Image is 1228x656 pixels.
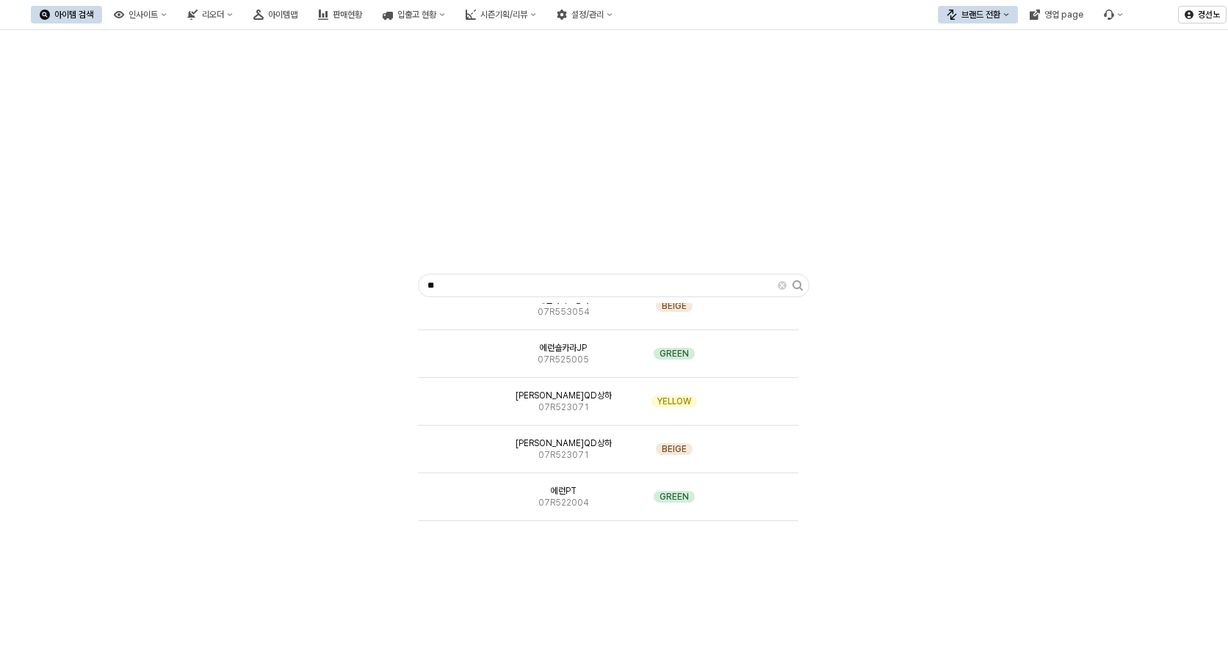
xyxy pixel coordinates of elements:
div: 아이템맵 [268,10,297,20]
div: 설정/관리 [571,10,604,20]
div: 영업 page [1044,10,1083,20]
button: Clear [778,281,787,290]
span: YELLOW [657,396,691,407]
div: 브랜드 전환 [961,10,1000,20]
button: 아이템맵 [245,6,306,23]
span: 07R523071 [538,401,589,413]
div: 리오더 [202,10,224,20]
div: 판매현황 [333,10,362,20]
span: BEIGE [662,300,687,312]
p: 경선노 [1198,9,1220,21]
button: 영업 page [1021,6,1092,23]
button: 시즌기획/리뷰 [457,6,545,23]
span: [PERSON_NAME]QD상하 [516,437,612,449]
div: 아이템 검색 [54,10,93,20]
span: 07R523071 [538,449,589,461]
span: 07R553054 [538,306,590,318]
button: 아이템 검색 [31,6,102,23]
button: 브랜드 전환 [938,6,1018,23]
div: 인사이트 [129,10,158,20]
span: 07R522004 [538,497,589,509]
span: BEIGE [662,443,687,455]
span: 에런PT [551,485,577,497]
div: Menu item 6 [1095,6,1132,23]
button: 판매현황 [309,6,371,23]
button: 리오더 [178,6,242,23]
button: 설정/관리 [548,6,621,23]
span: 07R525005 [538,354,589,365]
span: 에런숄카라JP [540,342,587,354]
button: 인사이트 [105,6,176,23]
span: GREEN [660,491,689,503]
div: 시즌기획/리뷰 [480,10,527,20]
button: 경선노 [1178,6,1227,23]
div: 입출고 현황 [397,10,436,20]
span: GREEN [660,348,689,360]
button: 입출고 현황 [374,6,454,23]
span: [PERSON_NAME]QD상하 [516,390,612,401]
